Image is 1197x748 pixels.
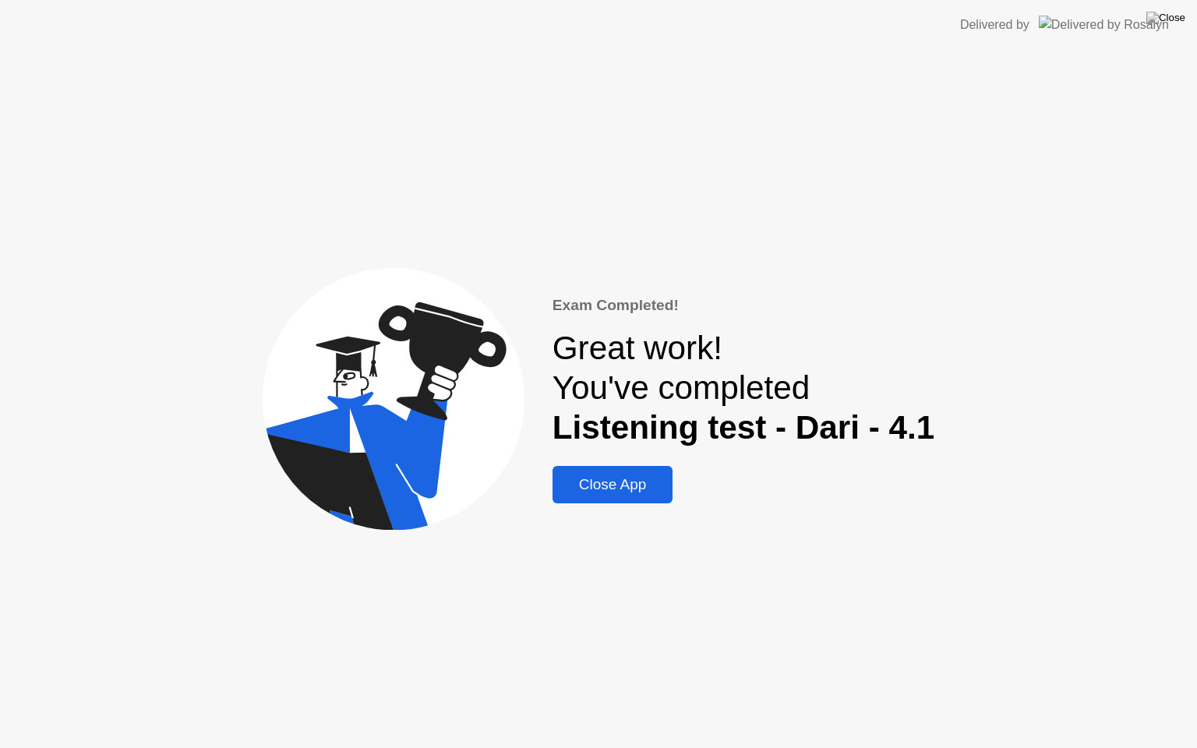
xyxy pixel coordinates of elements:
img: Delivered by Rosalyn [1039,16,1169,34]
img: Close [1146,12,1185,24]
div: Exam Completed! [553,295,934,317]
button: Close App [553,466,673,503]
div: Great work! You've completed [553,329,934,447]
b: Listening test - Dari - 4.1 [553,409,934,446]
div: Delivered by [960,16,1029,34]
div: Close App [557,476,669,493]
